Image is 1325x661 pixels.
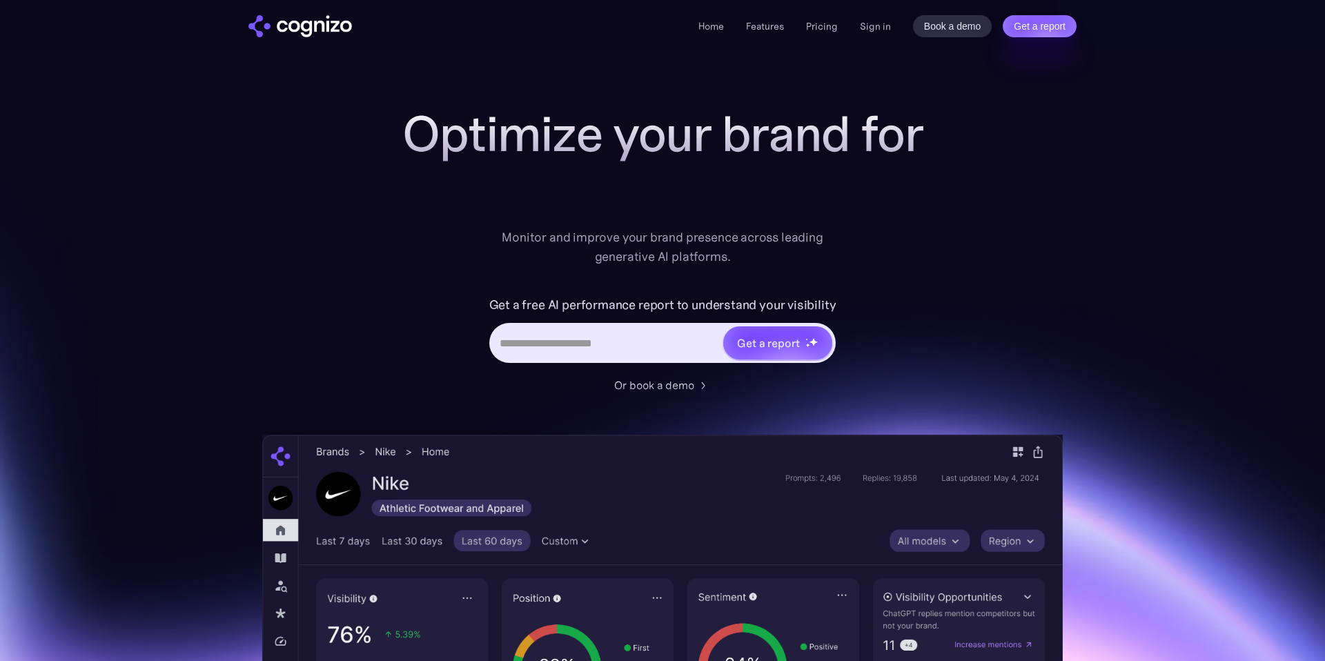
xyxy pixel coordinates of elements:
div: Get a report [737,335,799,351]
img: cognizo logo [248,15,352,37]
a: Or book a demo [614,377,711,393]
a: Get a report [1003,15,1077,37]
a: Features [746,20,784,32]
label: Get a free AI performance report to understand your visibility [489,294,836,316]
div: Monitor and improve your brand presence across leading generative AI platforms. [493,228,832,266]
a: Sign in [860,18,891,34]
a: home [248,15,352,37]
img: star [809,337,818,346]
h1: Optimize your brand for [386,106,939,161]
a: Get a reportstarstarstar [722,325,834,361]
img: star [805,343,810,348]
a: Home [698,20,724,32]
a: Pricing [806,20,838,32]
div: Or book a demo [614,377,694,393]
form: Hero URL Input Form [489,294,836,370]
img: star [805,338,807,340]
a: Book a demo [913,15,992,37]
